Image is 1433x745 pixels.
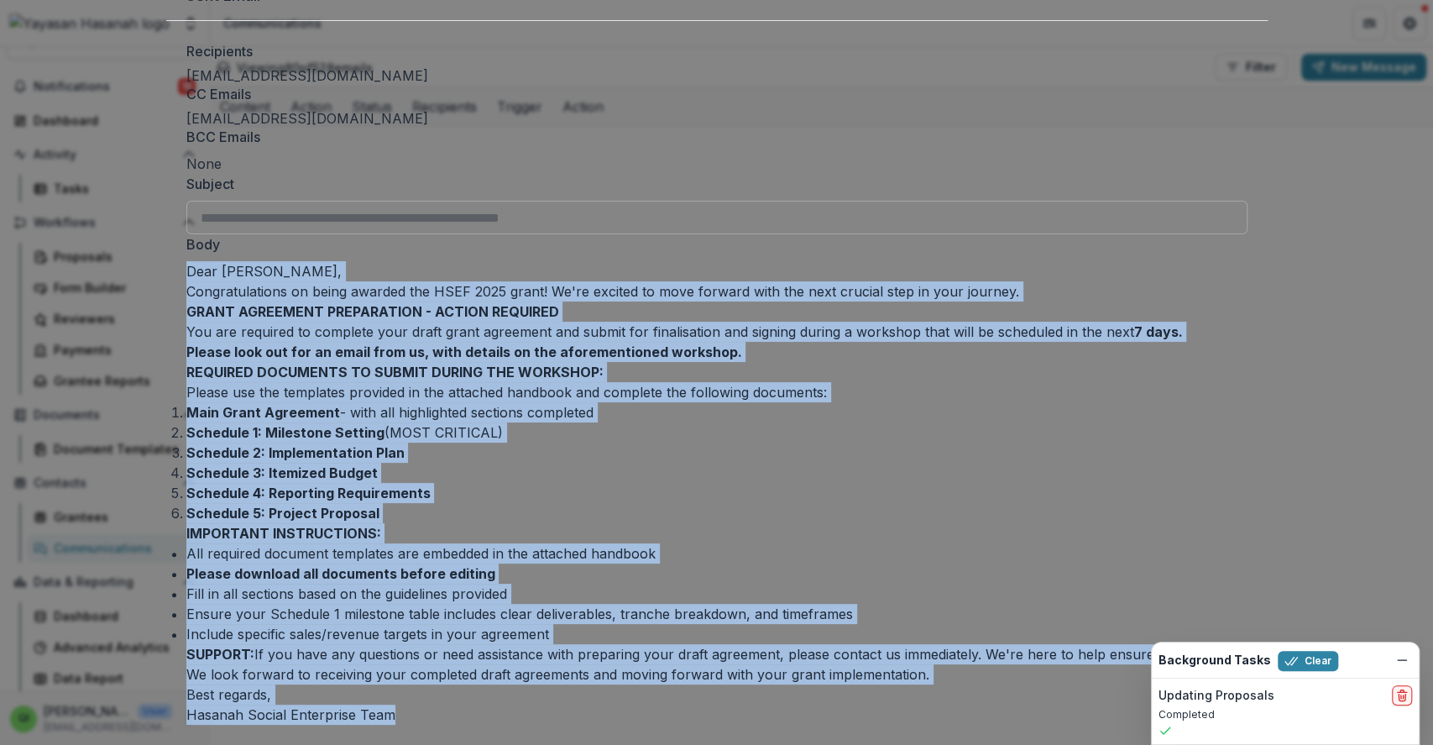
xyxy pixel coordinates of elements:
[186,41,1237,61] label: Recipients
[186,174,1237,194] label: Subject
[186,127,1237,147] label: BCC Emails
[186,382,1247,402] p: Please use the templates provided in the attached handbook and complete the following documents:
[186,404,340,421] strong: Main Grant Agreement
[1158,689,1274,703] h2: Updating Proposals
[186,485,431,501] strong: Schedule 4: Reporting Requirements
[186,624,1247,644] p: Include specific sales/revenue targets in your agreement
[186,644,1247,664] p: If you have any questions or need assistance with preparing your draft agreement, please contact ...
[186,84,1237,104] label: CC Emails
[186,565,495,582] strong: Please download all documents before editing
[186,464,378,481] strong: Schedule 3: Itemized Budget
[186,505,379,522] strong: Schedule 5: Project Proposal
[186,584,1247,604] p: Fill in all sections based on the guidelines provided
[186,664,1247,685] p: We look forward to receiving your completed draft agreements and moving forward with your grant i...
[186,154,1247,174] ul: None
[186,543,1247,564] p: All required document templates are embedded in the attached handbook
[186,444,405,461] strong: Schedule 2: Implementation Plan
[186,685,1247,705] p: Best regards,
[186,604,1247,624] p: Ensure your Schedule 1 milestone table includes clear deliverables, tranche breakdown, and timefr...
[186,111,428,127] span: [EMAIL_ADDRESS][DOMAIN_NAME]
[1134,323,1183,340] strong: 7 days.
[1158,653,1271,668] h2: Background Tasks
[186,424,384,441] strong: Schedule 1: Milestone Setting
[186,303,559,320] strong: GRANT AGREEMENT PREPARATION - ACTION REQUIRED
[186,68,428,84] span: [EMAIL_ADDRESS][DOMAIN_NAME]
[1158,707,1412,722] p: Completed
[1278,651,1338,671] button: Clear
[186,344,742,360] strong: Please look out for an email from us, with details on the aforementioned workshop.
[186,281,1247,302] p: Congratulations on being awarded the HSEF 2025 grant! We're excited to move forward with the next...
[186,705,1247,725] p: Hasanah Social Enterprise Team
[186,422,1247,443] p: (MOST CRITICAL)
[186,322,1247,342] p: You are required to complete your draft grant agreement and submit for finalisation and signing d...
[1392,650,1412,670] button: Dismiss
[186,234,1237,254] label: Body
[186,261,1247,281] p: Dear [PERSON_NAME],
[186,646,254,663] strong: SUPPORT:
[186,402,1247,422] p: - with all highlighted sections completed
[186,364,604,380] strong: REQUIRED DOCUMENTS TO SUBMIT DURING THE WORKSHOP:
[1392,685,1412,706] button: delete
[186,525,381,542] strong: IMPORTANT INSTRUCTIONS:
